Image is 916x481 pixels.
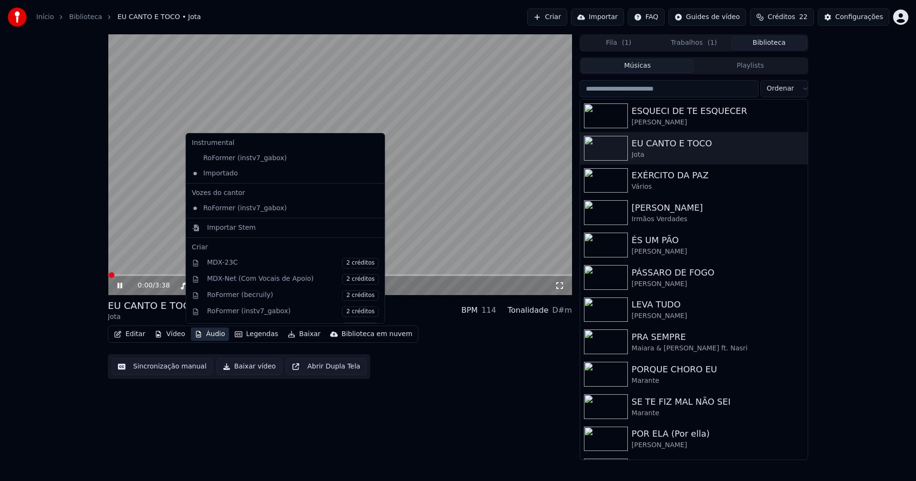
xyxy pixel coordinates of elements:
span: Créditos [768,12,795,22]
span: 2 créditos [342,323,379,333]
button: Editar [110,327,149,341]
div: [PERSON_NAME] [632,279,804,289]
button: FAQ [628,9,665,26]
span: 2 créditos [342,307,379,317]
div: Marante [632,409,804,418]
div: D#m [552,305,572,316]
div: Vozes do cantor [188,185,383,201]
div: Criar [192,243,379,252]
div: Tonalidade [508,305,549,316]
div: MDX-23C [207,258,379,268]
div: [PERSON_NAME] [632,440,804,450]
div: RoFormer (becruily) [207,290,379,301]
button: Legendas [231,327,282,341]
div: 114 [481,305,496,316]
div: ÉS UM PÃO [632,234,804,247]
div: EXÉRCITO DA PAZ [632,169,804,182]
button: Importar [571,9,624,26]
button: Criar [527,9,567,26]
div: PORQUE CHORO EU [632,363,804,376]
span: 2 créditos [342,258,379,268]
div: Demucs [207,323,379,333]
span: Ordenar [767,84,794,93]
div: Importar Stem [207,223,256,233]
div: Jota [108,312,197,322]
div: LEVA TUDO [632,298,804,311]
button: Vídeo [151,327,189,341]
button: Playlists [694,59,807,73]
div: / [138,281,161,290]
a: Início [36,12,54,22]
button: Configurações [818,9,889,26]
div: RoFormer (instv7_gabox) [188,201,368,216]
button: Biblioteca [731,36,807,50]
span: ( 1 ) [708,38,717,48]
div: PÁSSARO DE FOGO [632,266,804,279]
div: ESQUECI DE TE ESQUECER [632,104,804,118]
span: ( 1 ) [622,38,631,48]
div: BPM [461,305,478,316]
div: Instrumental [188,135,383,151]
a: Biblioteca [69,12,102,22]
nav: breadcrumb [36,12,201,22]
span: 22 [799,12,808,22]
div: PRA SEMPRE [632,330,804,344]
button: Áudio [191,327,229,341]
div: RoFormer (instv7_gabox) [188,151,368,166]
div: Marante [632,376,804,386]
img: youka [8,8,27,27]
div: EU CANTO E TOCO [632,137,804,150]
button: Guides de vídeo [668,9,746,26]
button: Fila [581,36,656,50]
div: RoFormer (instv7_gabox) [207,307,379,317]
div: Jota [632,150,804,160]
div: [PERSON_NAME] [632,118,804,127]
span: 3:38 [155,281,170,290]
button: Baixar vídeo [217,358,282,375]
button: Baixar [284,327,324,341]
div: MDX-Net (Com Vocais de Apoio) [207,274,379,285]
div: Importado [188,166,368,181]
div: EU CANTO E TOCO [108,299,197,312]
button: Trabalhos [656,36,732,50]
div: [PERSON_NAME] [632,201,804,215]
button: Músicas [581,59,694,73]
div: POR ELA (Por ella) [632,427,804,440]
button: Abrir Dupla Tela [286,358,366,375]
span: 2 créditos [342,290,379,301]
div: Maiara & [PERSON_NAME] ft. Nasri [632,344,804,353]
div: Configurações [835,12,883,22]
div: [PERSON_NAME] [632,247,804,256]
div: Biblioteca em nuvem [342,329,413,339]
div: SE TE FIZ MAL NÃO SEI [632,395,804,409]
button: Créditos22 [750,9,814,26]
div: Irmãos Verdades [632,215,804,224]
span: EU CANTO E TOCO • Jota [117,12,201,22]
button: Sincronização manual [112,358,213,375]
div: Vários [632,182,804,192]
div: [PERSON_NAME] [632,311,804,321]
span: 0:00 [138,281,153,290]
span: 2 créditos [342,274,379,285]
